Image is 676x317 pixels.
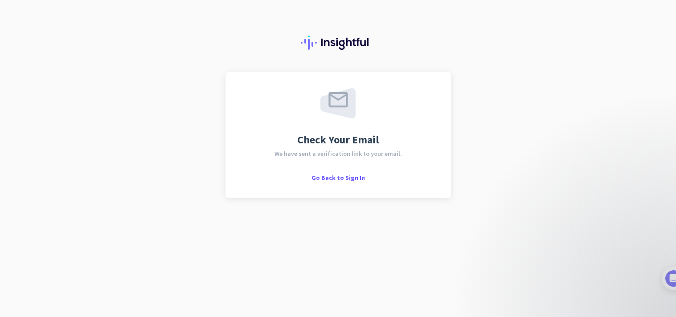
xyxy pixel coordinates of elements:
[297,134,379,145] span: Check Your Email
[274,150,402,157] span: We have sent a verification link to your email.
[311,174,365,182] span: Go Back to Sign In
[493,195,672,295] iframe: Intercom notifications message
[301,36,376,50] img: Insightful
[320,88,356,118] img: email-sent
